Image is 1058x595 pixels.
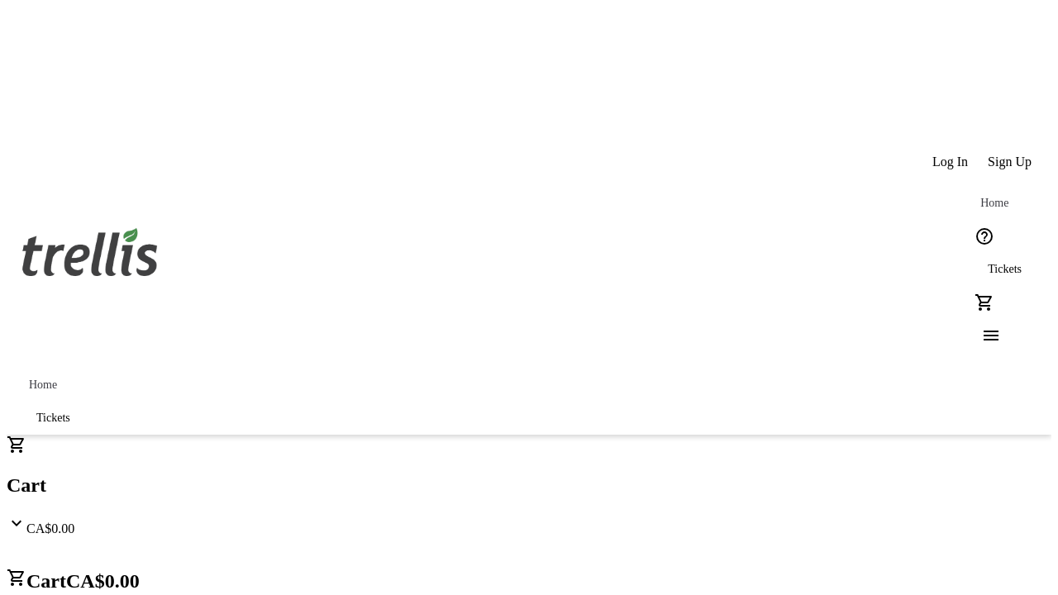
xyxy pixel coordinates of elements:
[968,286,1001,319] button: Cart
[66,570,140,592] span: CA$0.00
[26,521,74,535] span: CA$0.00
[988,155,1032,169] span: Sign Up
[922,145,978,178] button: Log In
[29,378,57,392] span: Home
[17,210,164,293] img: Orient E2E Organization xfrPSR9tXg's Logo
[17,402,90,435] a: Tickets
[36,412,70,425] span: Tickets
[968,220,1001,253] button: Help
[7,435,1051,536] div: CartCA$0.00
[7,474,1051,497] h2: Cart
[17,369,69,402] a: Home
[968,319,1001,352] button: Menu
[978,145,1041,178] button: Sign Up
[932,155,968,169] span: Log In
[968,253,1041,286] a: Tickets
[988,263,1022,276] span: Tickets
[980,197,1008,210] span: Home
[968,187,1021,220] a: Home
[7,568,1051,593] h2: Cart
